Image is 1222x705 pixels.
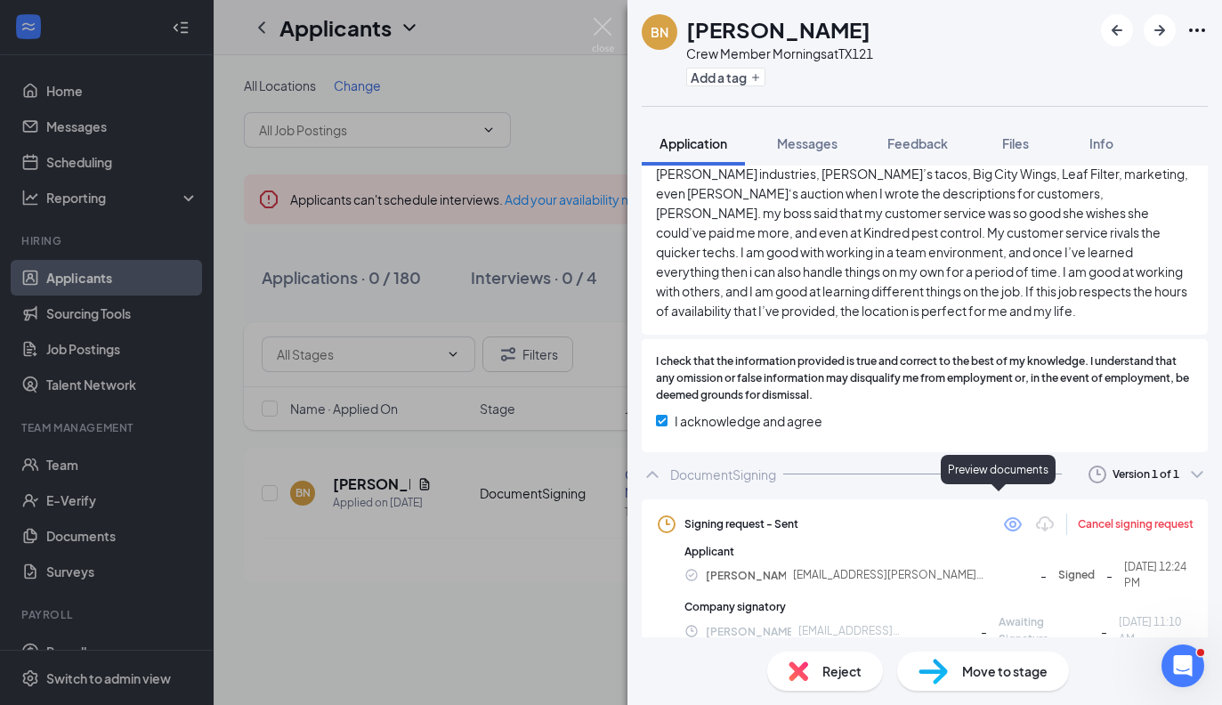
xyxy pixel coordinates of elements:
button: ArrowLeftNew [1101,14,1133,46]
svg: Clock [656,514,677,535]
span: Info [1089,135,1113,151]
span: - [981,621,987,641]
div: DocumentSigning [670,466,776,483]
svg: Clock [684,624,699,638]
span: - [1106,565,1113,585]
span: I acknowledge and agree [675,411,822,431]
div: Applicant [684,544,1194,559]
span: Messages [777,135,838,151]
svg: Download [1034,514,1056,535]
div: Cancel signing request [1078,516,1194,531]
iframe: Intercom live chat [1161,644,1204,687]
span: Awaiting Signature [999,614,1089,648]
span: I excel in customer service. 4 1/2 years at Jack-in-the-Box is a team leader, QA at [PERSON_NAME]... [656,144,1194,320]
div: Version 1 of 1 [1113,466,1179,482]
span: I check that the information provided is true and correct to the best of my knowledge. I understa... [656,353,1194,404]
svg: ChevronDown [1186,464,1208,485]
span: Application [660,135,727,151]
span: [PERSON_NAME] [706,622,791,641]
button: PlusAdd a tag [686,68,765,86]
svg: ArrowRight [1149,20,1170,41]
span: [EMAIL_ADDRESS][PERSON_NAME][DOMAIN_NAME] [793,567,1029,584]
span: Reject [822,661,862,681]
svg: CheckmarkCircle [684,568,699,582]
span: [EMAIL_ADDRESS][DOMAIN_NAME] [798,623,969,640]
svg: Ellipses [1186,20,1208,41]
svg: Eye [1002,514,1024,535]
svg: Clock [1087,464,1108,485]
span: Feedback [887,135,948,151]
svg: Plus [750,72,761,83]
span: [DATE] 11:10 AM [1119,614,1194,648]
div: Crew Member Mornings at TX121 [686,45,873,62]
span: [PERSON_NAME] [706,566,786,585]
svg: ChevronUp [642,464,663,485]
span: [DATE] 12:24 PM [1124,559,1194,593]
span: Files [1002,135,1029,151]
div: Company signatory [684,599,1194,614]
svg: ArrowLeftNew [1106,20,1128,41]
span: Move to stage [962,661,1048,681]
button: ArrowRight [1144,14,1176,46]
h1: [PERSON_NAME] [686,14,870,45]
div: BN [651,23,668,41]
span: - [1101,621,1107,641]
div: Signing request - Sent [684,516,798,531]
span: Signed [1058,567,1095,584]
div: Preview documents [941,455,1056,484]
span: - [1040,565,1047,585]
